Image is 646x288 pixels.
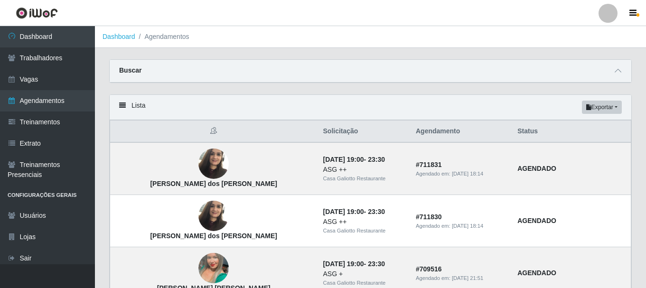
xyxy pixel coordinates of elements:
li: Agendamentos [135,32,189,42]
strong: # 709516 [416,265,442,273]
time: [DATE] 21:51 [452,275,483,281]
div: Agendado em: [416,274,506,282]
div: ASG + [323,269,404,279]
strong: - [323,156,385,163]
time: [DATE] 19:00 [323,260,364,268]
img: Jeane Maria dos Santos [198,196,229,236]
th: Agendamento [410,121,512,143]
div: Casa Galiotto Restaurante [323,279,404,287]
div: ASG ++ [323,165,404,175]
th: Status [512,121,631,143]
strong: AGENDADO [517,269,556,277]
div: Casa Galiotto Restaurante [323,175,404,183]
time: [DATE] 18:14 [452,171,483,177]
strong: # 711831 [416,161,442,168]
strong: [PERSON_NAME] dos [PERSON_NAME] [150,180,277,187]
strong: - [323,260,385,268]
nav: breadcrumb [95,26,646,48]
div: Casa Galiotto Restaurante [323,227,404,235]
time: 23:30 [368,260,385,268]
time: [DATE] 18:14 [452,223,483,229]
strong: AGENDADO [517,217,556,224]
time: [DATE] 19:00 [323,208,364,215]
div: Agendado em: [416,222,506,230]
strong: Buscar [119,66,141,74]
div: ASG ++ [323,217,404,227]
time: [DATE] 19:00 [323,156,364,163]
strong: - [323,208,385,215]
img: Jeane Maria dos Santos [198,144,229,184]
th: Solicitação [318,121,410,143]
button: Exportar [582,101,622,114]
strong: # 711830 [416,213,442,221]
a: Dashboard [103,33,135,40]
img: CoreUI Logo [16,7,58,19]
time: 23:30 [368,156,385,163]
strong: AGENDADO [517,165,556,172]
time: 23:30 [368,208,385,215]
div: Agendado em: [416,170,506,178]
div: Lista [110,95,631,120]
strong: [PERSON_NAME] dos [PERSON_NAME] [150,232,277,240]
